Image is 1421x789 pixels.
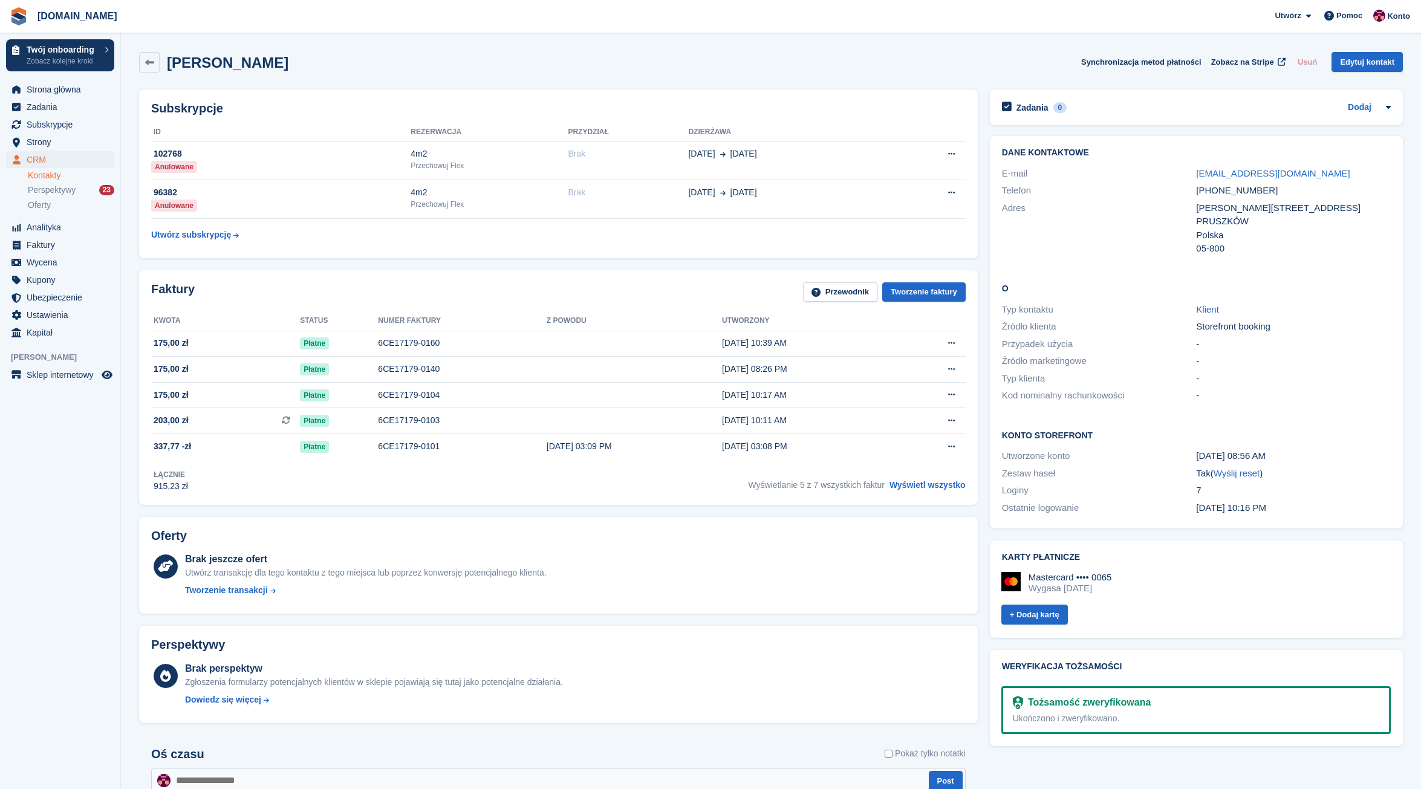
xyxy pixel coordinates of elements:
div: 7 [1196,484,1391,498]
div: - [1196,372,1391,386]
span: Subskrypcje [27,116,99,133]
a: Dodaj [1348,101,1371,115]
div: 96382 [151,186,411,199]
div: E-mail [1002,167,1197,181]
a: menu [6,324,114,341]
span: Faktury [27,236,99,253]
span: Strona główna [27,81,99,98]
div: Storefront booking [1196,320,1391,334]
span: Wyświetlanie 5 z 7 wszystkich faktur [748,480,885,490]
div: [PHONE_NUMBER] [1196,184,1391,198]
div: [DATE] 10:39 AM [722,337,897,349]
div: Anulowane [151,161,197,173]
div: Ukończono i zweryfikowano. [1013,712,1379,725]
div: Typ klienta [1002,372,1197,386]
div: Tworzenie transakcji [185,584,268,597]
label: Pokaż tylko notatki [885,747,966,760]
span: Oferty [28,200,51,211]
div: [DATE] 03:09 PM [547,440,722,453]
a: menu [6,307,114,323]
h2: Oferty [151,529,187,543]
div: Źródło klienta [1002,320,1197,334]
h2: Weryfikacja tożsamości [1002,662,1391,672]
th: ID [151,123,411,142]
div: Brak [568,186,688,199]
a: [DOMAIN_NAME] [33,6,122,26]
button: Usuń [1293,52,1322,72]
div: Loginy [1002,484,1197,498]
a: Przewodnik [803,282,877,302]
h2: Subskrypcje [151,102,966,115]
a: Podgląd sklepu [100,368,114,382]
a: menu [6,81,114,98]
img: stora-icon-8386f47178a22dfd0bd8f6a31ec36ba5ce8667c1dd55bd0f319d3a0aa187defe.svg [10,7,28,25]
div: 4m2 [411,148,568,160]
h2: Oś czasu [151,747,204,761]
th: Z powodu [547,311,722,331]
div: Przechowuj Flex [411,160,568,171]
span: Utwórz [1275,10,1301,22]
a: menu [6,219,114,236]
img: Mateusz Kacwin [157,774,171,787]
time: 2025-09-19 20:16:41 UTC [1196,502,1266,513]
div: [DATE] 08:26 PM [722,363,897,375]
span: [PERSON_NAME] [11,351,120,363]
div: 915,23 zł [154,480,188,493]
span: Płatne [300,363,329,375]
h2: Faktury [151,282,195,302]
span: Konto [1387,10,1410,22]
span: Płatne [300,415,329,427]
span: Strony [27,134,99,151]
span: Zobacz na Stripe [1211,56,1274,68]
a: menu [6,366,114,383]
div: Telefon [1002,184,1197,198]
div: 4m2 [411,186,568,199]
a: Zobacz na Stripe [1206,52,1288,72]
span: Pomoc [1336,10,1362,22]
span: [DATE] [688,148,715,160]
div: Wygasa [DATE] [1029,583,1112,594]
h2: Perspektywy [151,638,225,652]
div: Brak perspektyw [185,661,563,676]
div: [DATE] 08:56 AM [1196,449,1391,463]
button: Synchronizacja metod płatności [1081,52,1202,72]
a: Kontakty [28,170,114,181]
span: 175,00 zł [154,337,189,349]
th: Dzierżawa [688,123,890,142]
span: [DATE] [730,186,757,199]
div: Anulowane [151,200,197,212]
a: Tworzenie faktury [882,282,966,302]
a: Wyślij reset [1214,468,1260,478]
a: menu [6,151,114,168]
div: Brak jeszcze ofert [185,552,547,567]
div: 102768 [151,148,411,160]
a: Twój onboarding Zobacz kolejne kroki [6,39,114,71]
div: Utwórz subskrypcję [151,229,231,241]
div: Łącznie [154,469,188,480]
img: Weryfikacja tożsamości gotowa [1013,696,1023,709]
div: Dowiedz się więcej [185,693,261,706]
a: menu [6,116,114,133]
div: 6CE17179-0101 [378,440,546,453]
div: Utwórz transakcję dla tego kontaktu z tego miejsca lub poprzez konwersję potencjalnego klienta. [185,567,547,579]
span: Ubezpieczenie [27,289,99,306]
span: Sklep internetowy [27,366,99,383]
h2: Zadania [1016,102,1049,113]
div: - [1196,389,1391,403]
a: menu [6,99,114,115]
div: Zestaw haseł [1002,467,1197,481]
span: Wycena [27,254,99,271]
a: menu [6,254,114,271]
img: logo Mastercard [1001,572,1021,591]
th: Utworzony [722,311,897,331]
a: Utwórz subskrypcję [151,224,239,246]
div: PRUSZKÓW [1196,215,1391,229]
span: 175,00 zł [154,389,189,401]
span: 337,77 -zł [154,440,191,453]
a: Edytuj kontakt [1332,52,1403,72]
input: Pokaż tylko notatki [885,747,893,760]
a: + Dodaj kartę [1001,605,1068,625]
a: Klient [1196,304,1219,314]
a: menu [6,289,114,306]
div: Brak [568,148,688,160]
